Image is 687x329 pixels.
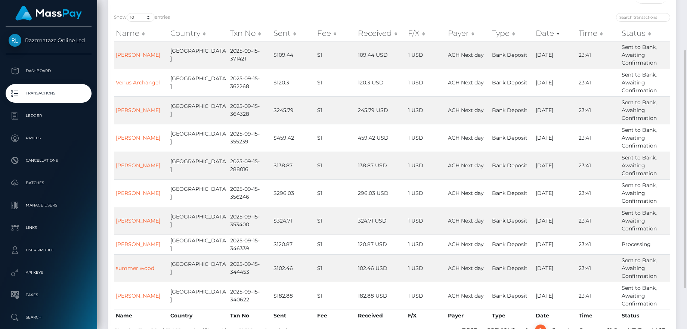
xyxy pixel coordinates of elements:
[406,207,446,235] td: 1 USD
[228,124,272,152] td: 2025-09-15-355239
[356,26,406,41] th: Received: activate to sort column ascending
[490,96,534,124] td: Bank Deposit
[6,129,92,148] a: Payees
[272,69,315,96] td: $120.3
[446,310,490,322] th: Payer
[116,217,160,224] a: [PERSON_NAME]
[534,254,577,282] td: [DATE]
[406,152,446,179] td: 1 USD
[490,310,534,322] th: Type
[228,152,272,179] td: 2025-09-15-288016
[534,96,577,124] td: [DATE]
[448,107,484,114] span: ACH Next day
[168,41,228,69] td: [GEOGRAPHIC_DATA]
[620,26,670,41] th: Status: activate to sort column ascending
[9,110,89,121] p: Ledger
[9,267,89,278] p: API Keys
[406,26,446,41] th: F/X: activate to sort column ascending
[577,282,620,310] td: 23:41
[356,235,406,254] td: 120.87 USD
[168,235,228,254] td: [GEOGRAPHIC_DATA]
[356,41,406,69] td: 109.44 USD
[577,26,620,41] th: Time: activate to sort column ascending
[116,241,160,248] a: [PERSON_NAME]
[406,235,446,254] td: 1 USD
[446,26,490,41] th: Payer: activate to sort column ascending
[577,207,620,235] td: 23:41
[356,179,406,207] td: 296.03 USD
[9,65,89,77] p: Dashboard
[6,106,92,125] a: Ledger
[406,96,446,124] td: 1 USD
[228,310,272,322] th: Txn No
[114,26,168,41] th: Name: activate to sort column ascending
[168,96,228,124] td: [GEOGRAPHIC_DATA]
[448,52,484,58] span: ACH Next day
[6,37,92,44] span: Razzmatazz Online Ltd
[116,162,160,169] a: [PERSON_NAME]
[168,254,228,282] td: [GEOGRAPHIC_DATA]
[315,310,356,322] th: Fee
[228,96,272,124] td: 2025-09-15-364328
[168,124,228,152] td: [GEOGRAPHIC_DATA]
[620,152,670,179] td: Sent to Bank, Awaiting Confirmation
[315,235,356,254] td: $1
[534,235,577,254] td: [DATE]
[448,292,484,299] span: ACH Next day
[315,26,356,41] th: Fee: activate to sort column ascending
[116,52,160,58] a: [PERSON_NAME]
[9,312,89,323] p: Search
[490,26,534,41] th: Type: activate to sort column ascending
[406,41,446,69] td: 1 USD
[534,207,577,235] td: [DATE]
[9,200,89,211] p: Manage Users
[620,96,670,124] td: Sent to Bank, Awaiting Confirmation
[490,235,534,254] td: Bank Deposit
[356,69,406,96] td: 120.3 USD
[6,196,92,215] a: Manage Users
[406,254,446,282] td: 1 USD
[448,134,484,141] span: ACH Next day
[272,152,315,179] td: $138.87
[577,254,620,282] td: 23:41
[116,190,160,196] a: [PERSON_NAME]
[228,26,272,41] th: Txn No: activate to sort column ascending
[6,218,92,237] a: Links
[9,177,89,189] p: Batches
[534,124,577,152] td: [DATE]
[356,124,406,152] td: 459.42 USD
[534,179,577,207] td: [DATE]
[490,69,534,96] td: Bank Deposit
[6,174,92,192] a: Batches
[272,26,315,41] th: Sent: activate to sort column ascending
[620,235,670,254] td: Processing
[114,13,170,22] label: Show entries
[9,133,89,144] p: Payees
[168,207,228,235] td: [GEOGRAPHIC_DATA]
[315,152,356,179] td: $1
[228,282,272,310] td: 2025-09-15-340622
[228,41,272,69] td: 2025-09-15-371421
[490,41,534,69] td: Bank Deposit
[577,235,620,254] td: 23:41
[577,69,620,96] td: 23:41
[620,41,670,69] td: Sent to Bank, Awaiting Confirmation
[448,79,484,86] span: ACH Next day
[272,96,315,124] td: $245.79
[228,179,272,207] td: 2025-09-15-356246
[315,124,356,152] td: $1
[228,235,272,254] td: 2025-09-15-346339
[534,69,577,96] td: [DATE]
[228,69,272,96] td: 2025-09-15-362268
[406,282,446,310] td: 1 USD
[114,310,168,322] th: Name
[15,6,82,21] img: MassPay Logo
[577,152,620,179] td: 23:41
[448,190,484,196] span: ACH Next day
[356,207,406,235] td: 324.71 USD
[620,310,670,322] th: Status
[116,265,154,271] a: summer wood
[6,151,92,170] a: Cancellations
[406,179,446,207] td: 1 USD
[490,207,534,235] td: Bank Deposit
